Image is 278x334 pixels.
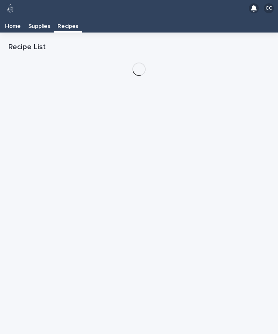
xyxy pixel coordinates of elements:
a: Recipes [54,17,82,31]
div: CC [264,3,274,13]
img: 80hjoBaRqlyywVK24fQd [5,3,16,14]
p: Supplies [28,17,50,30]
p: Recipes [57,17,78,30]
a: Supplies [25,17,54,33]
a: Home [1,17,25,33]
h1: Recipe List [8,43,270,53]
p: Home [5,17,21,30]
